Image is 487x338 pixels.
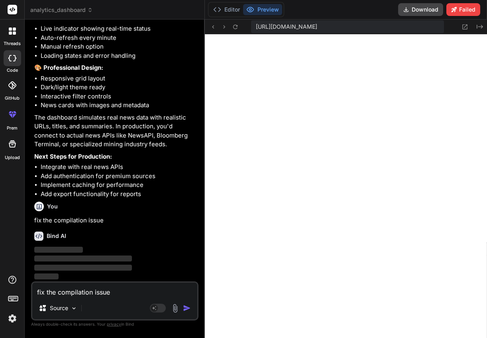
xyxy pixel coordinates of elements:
button: Preview [243,4,282,15]
label: Upload [5,154,20,161]
strong: 🎨 Professional Design: [34,64,103,71]
h6: You [47,202,58,210]
span: analytics_dashboard [30,6,93,14]
span: ‌ [34,247,83,253]
label: threads [4,40,21,47]
p: The dashboard simulates real news data with realistic URLs, titles, and summaries. In production,... [34,113,197,149]
li: Add export functionality for reports [41,190,197,199]
h6: Bind AI [47,232,66,240]
li: Responsive grid layout [41,74,197,83]
img: settings [6,312,19,325]
span: privacy [107,322,121,326]
strong: Next Steps for Production: [34,153,112,160]
span: ‌ [34,255,132,261]
li: News cards with images and metadata [41,101,197,110]
img: icon [183,304,191,312]
p: Always double-check its answers. Your in Bind [31,320,198,328]
p: Source [50,304,68,312]
img: attachment [171,304,180,313]
li: Interactive filter controls [41,92,197,101]
li: Auto-refresh every minute [41,33,197,43]
span: [URL][DOMAIN_NAME] [256,23,317,31]
label: code [7,67,18,74]
li: Loading states and error handling [41,51,197,61]
button: Editor [210,4,243,15]
iframe: Preview [205,34,487,338]
label: prem [7,125,18,132]
button: Failed [446,3,480,16]
span: ‌ [34,265,132,271]
button: Download [398,3,443,16]
li: Integrate with real news APIs [41,163,197,172]
img: Pick Models [71,305,77,312]
label: GitHub [5,95,20,102]
span: ‌ [34,273,59,279]
p: fix the compilation issue [34,216,197,225]
li: Dark/light theme ready [41,83,197,92]
li: Manual refresh option [41,42,197,51]
li: Implement caching for performance [41,181,197,190]
li: Live indicator showing real-time status [41,24,197,33]
li: Add authentication for premium sources [41,172,197,181]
